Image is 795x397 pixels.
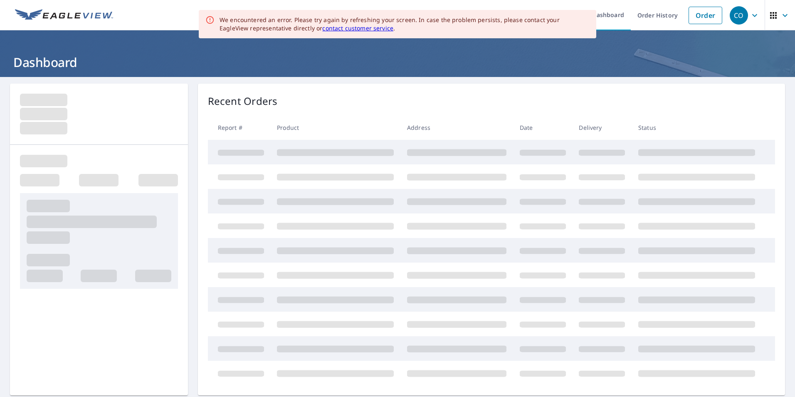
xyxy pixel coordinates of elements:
[689,7,722,24] a: Order
[270,115,400,140] th: Product
[400,115,513,140] th: Address
[15,9,113,22] img: EV Logo
[208,115,271,140] th: Report #
[220,16,590,32] div: We encountered an error. Please try again by refreshing your screen. In case the problem persists...
[208,94,278,109] p: Recent Orders
[730,6,748,25] div: CO
[322,24,393,32] a: contact customer service
[632,115,762,140] th: Status
[10,54,785,71] h1: Dashboard
[572,115,632,140] th: Delivery
[513,115,573,140] th: Date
